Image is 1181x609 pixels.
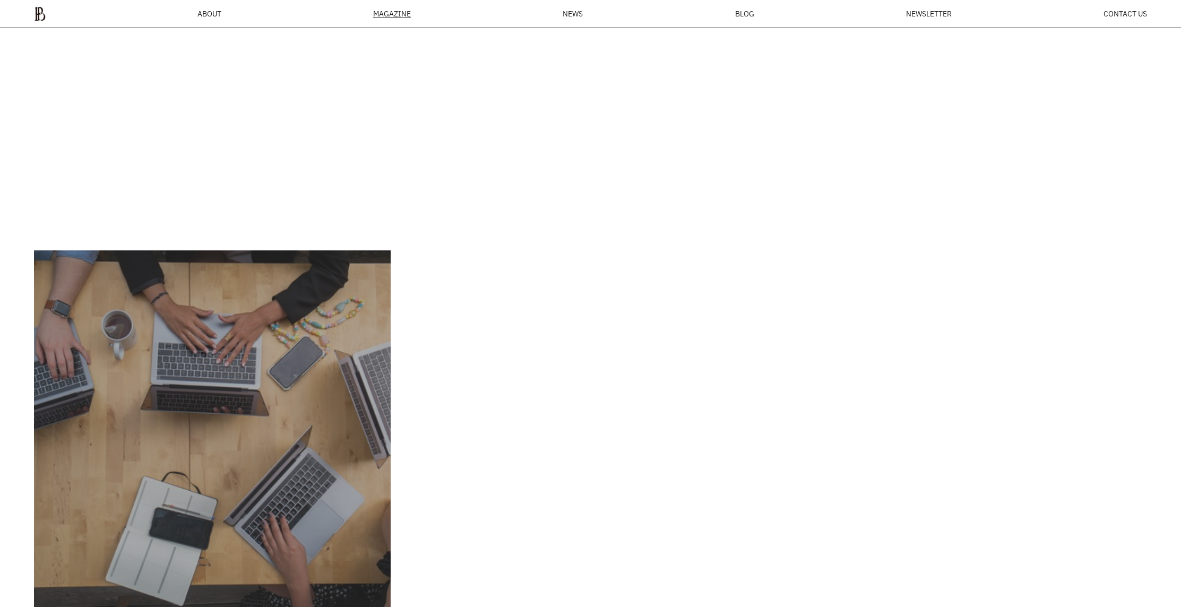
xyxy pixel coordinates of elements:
[373,10,411,18] div: MAGAZINE
[735,10,754,18] a: BLOG
[1104,10,1147,18] a: CONTACT US
[34,6,46,21] img: ba379d5522eb3.png
[906,10,952,18] a: NEWSLETTER
[34,250,391,607] img: c0ea6925ff956.jpg
[563,10,583,18] a: NEWS
[197,10,221,18] a: ABOUT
